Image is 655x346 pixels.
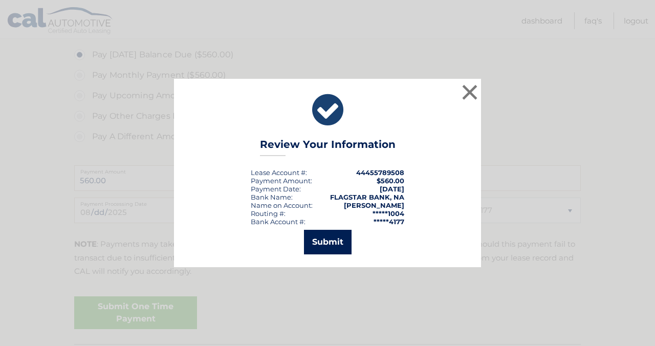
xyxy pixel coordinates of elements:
[251,193,293,201] div: Bank Name:
[251,185,301,193] div: :
[251,218,305,226] div: Bank Account #:
[251,201,313,209] div: Name on Account:
[251,177,312,185] div: Payment Amount:
[251,209,286,218] div: Routing #:
[460,82,480,102] button: ×
[356,168,404,177] strong: 44455789508
[251,168,307,177] div: Lease Account #:
[330,193,404,201] strong: FLAGSTAR BANK, NA
[260,138,396,156] h3: Review Your Information
[344,201,404,209] strong: [PERSON_NAME]
[380,185,404,193] span: [DATE]
[251,185,299,193] span: Payment Date
[377,177,404,185] span: $560.00
[304,230,352,254] button: Submit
